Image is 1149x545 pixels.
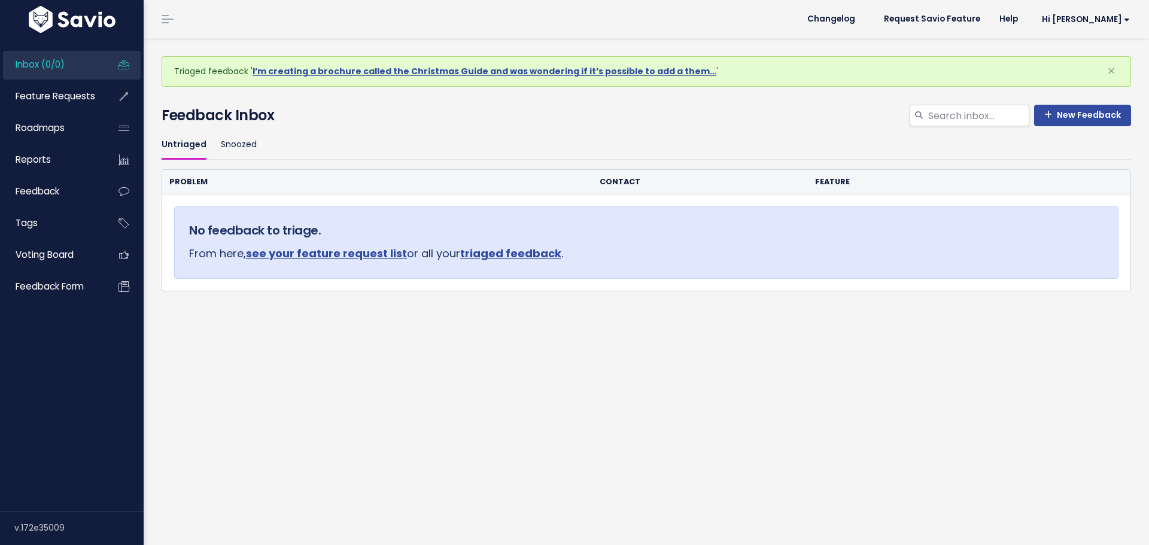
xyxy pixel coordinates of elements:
a: Tags [3,209,99,237]
a: New Feedback [1034,105,1131,126]
a: Voting Board [3,241,99,269]
input: Search inbox... [927,105,1029,126]
a: Inbox (0/0) [3,51,99,78]
a: Roadmaps [3,114,99,142]
span: Roadmaps [16,121,65,134]
a: see your feature request list [246,246,407,261]
h5: No feedback to triage. [189,221,1104,239]
a: I’m creating a brochure called the Christmas Guide and was wondering if it’s possible to add a them… [253,65,716,77]
div: Triaged feedback ' ' [162,56,1131,87]
a: Feedback [3,178,99,205]
a: triaged feedback [460,246,561,261]
span: Reports [16,153,51,166]
span: Feedback [16,185,59,197]
div: v.172e35009 [14,512,144,543]
a: Request Savio Feature [874,10,990,28]
span: Feedback form [16,280,84,293]
button: Close [1095,57,1127,86]
span: Changelog [807,15,855,23]
th: Feature [808,170,1077,194]
a: Feature Requests [3,83,99,110]
a: Hi [PERSON_NAME] [1028,10,1139,29]
span: × [1107,61,1115,81]
span: Hi [PERSON_NAME] [1042,15,1130,24]
a: Snoozed [221,131,257,159]
th: Contact [592,170,808,194]
a: Feedback form [3,273,99,300]
span: Tags [16,217,38,229]
th: Problem [162,170,592,194]
p: From here, or all your . [189,244,1104,263]
a: Reports [3,146,99,173]
ul: Filter feature requests [162,131,1131,159]
span: Feature Requests [16,90,95,102]
img: logo-white.9d6f32f41409.svg [26,6,118,33]
span: Inbox (0/0) [16,58,65,71]
a: Untriaged [162,131,206,159]
a: Help [990,10,1028,28]
span: Voting Board [16,248,74,261]
h4: Feedback Inbox [162,105,1131,126]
